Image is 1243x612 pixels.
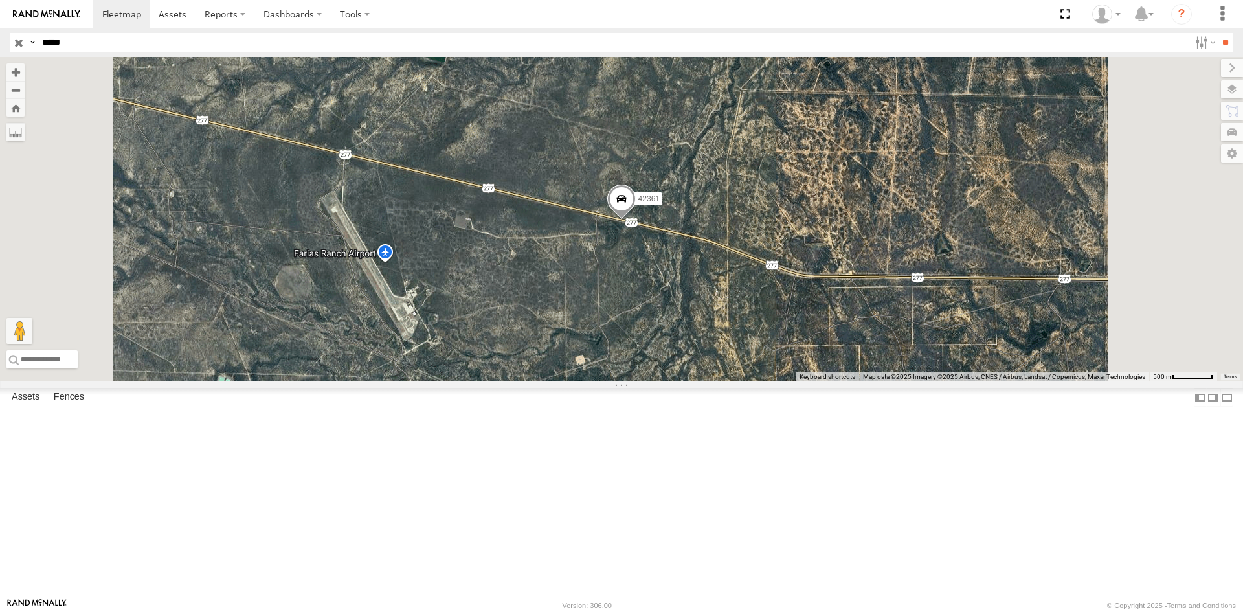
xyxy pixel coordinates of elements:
[27,33,38,52] label: Search Query
[1107,602,1236,609] div: © Copyright 2025 -
[1194,388,1207,407] label: Dock Summary Table to the Left
[1149,372,1217,381] button: Map Scale: 500 m per 60 pixels
[6,81,25,99] button: Zoom out
[6,123,25,141] label: Measure
[1171,4,1192,25] i: ?
[1207,388,1220,407] label: Dock Summary Table to the Right
[13,10,80,19] img: rand-logo.svg
[563,602,612,609] div: Version: 306.00
[6,63,25,81] button: Zoom in
[1167,602,1236,609] a: Terms and Conditions
[47,389,91,407] label: Fences
[1224,374,1237,380] a: Terms (opens in new tab)
[800,372,855,381] button: Keyboard shortcuts
[1220,388,1233,407] label: Hide Summary Table
[1221,144,1243,163] label: Map Settings
[1190,33,1218,52] label: Search Filter Options
[5,389,46,407] label: Assets
[1088,5,1125,24] div: Ryan Roxas
[6,99,25,117] button: Zoom Home
[6,318,32,344] button: Drag Pegman onto the map to open Street View
[863,373,1145,380] span: Map data ©2025 Imagery ©2025 Airbus, CNES / Airbus, Landsat / Copernicus, Maxar Technologies
[638,194,660,203] span: 42361
[7,599,67,612] a: Visit our Website
[1153,373,1172,380] span: 500 m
